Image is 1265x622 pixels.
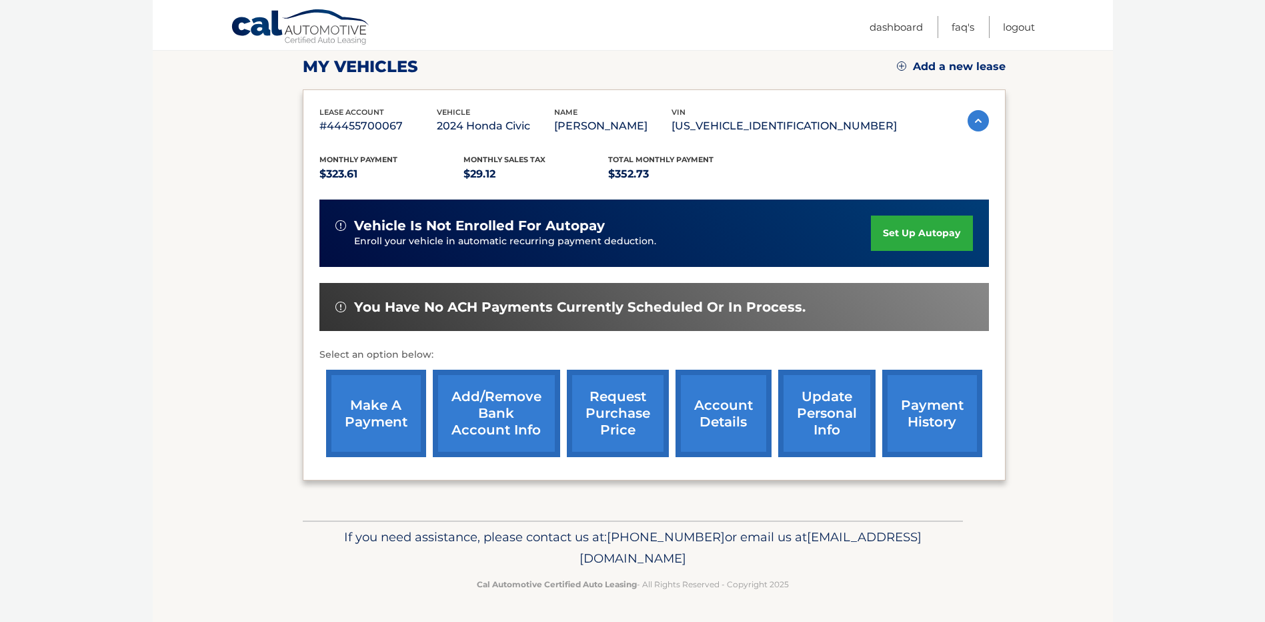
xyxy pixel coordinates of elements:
h2: my vehicles [303,57,418,77]
img: alert-white.svg [335,220,346,231]
span: [EMAIL_ADDRESS][DOMAIN_NAME] [579,529,922,566]
a: Logout [1003,16,1035,38]
img: add.svg [897,61,906,71]
p: $29.12 [463,165,608,184]
a: Add/Remove bank account info [433,370,560,457]
span: lease account [319,107,384,117]
p: [US_VEHICLE_IDENTIFICATION_NUMBER] [672,117,897,135]
a: Dashboard [870,16,923,38]
a: make a payment [326,370,426,457]
span: Monthly sales Tax [463,155,545,164]
p: - All Rights Reserved - Copyright 2025 [311,577,954,591]
p: Select an option below: [319,347,989,363]
span: vehicle [437,107,470,117]
a: Cal Automotive [231,9,371,47]
a: payment history [882,370,982,457]
a: update personal info [778,370,876,457]
strong: Cal Automotive Certified Auto Leasing [477,579,637,589]
p: $323.61 [319,165,464,184]
span: vin [672,107,686,117]
span: You have no ACH payments currently scheduled or in process. [354,299,806,316]
a: set up autopay [871,216,972,251]
span: name [554,107,577,117]
p: #44455700067 [319,117,437,135]
a: request purchase price [567,370,669,457]
span: Total Monthly Payment [608,155,714,164]
a: account details [676,370,772,457]
p: Enroll your vehicle in automatic recurring payment deduction. [354,234,872,249]
span: vehicle is not enrolled for autopay [354,218,605,234]
p: 2024 Honda Civic [437,117,554,135]
p: [PERSON_NAME] [554,117,672,135]
img: alert-white.svg [335,302,346,312]
a: Add a new lease [897,60,1006,73]
p: If you need assistance, please contact us at: or email us at [311,527,954,569]
a: FAQ's [952,16,974,38]
span: [PHONE_NUMBER] [607,529,725,545]
img: accordion-active.svg [968,110,989,131]
span: Monthly Payment [319,155,397,164]
p: $352.73 [608,165,753,184]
